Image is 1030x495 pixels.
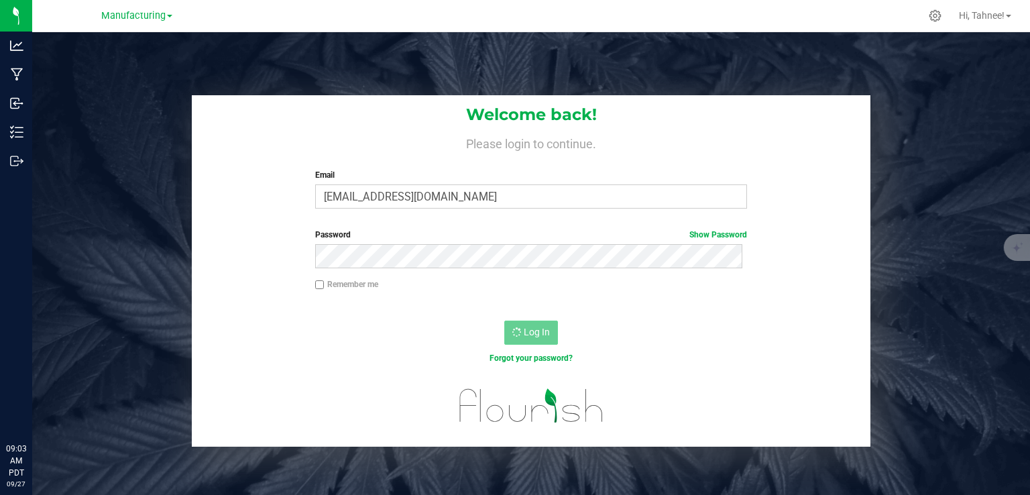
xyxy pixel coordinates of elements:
[10,97,23,110] inline-svg: Inbound
[10,39,23,52] inline-svg: Analytics
[10,154,23,168] inline-svg: Outbound
[315,280,325,290] input: Remember me
[504,321,558,345] button: Log In
[10,68,23,81] inline-svg: Manufacturing
[6,443,26,479] p: 09:03 AM PDT
[6,479,26,489] p: 09/27
[447,378,616,433] img: flourish_logo.svg
[315,169,748,181] label: Email
[101,10,166,21] span: Manufacturing
[959,10,1005,21] span: Hi, Tahnee!
[192,134,870,150] h4: Please login to continue.
[927,9,943,22] div: Manage settings
[192,106,870,123] h1: Welcome back!
[10,125,23,139] inline-svg: Inventory
[315,230,351,239] span: Password
[490,353,573,363] a: Forgot your password?
[315,278,378,290] label: Remember me
[524,327,550,337] span: Log In
[689,230,747,239] a: Show Password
